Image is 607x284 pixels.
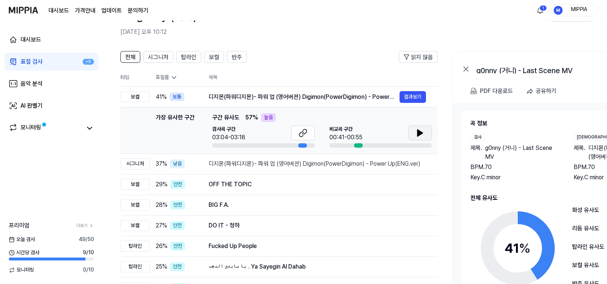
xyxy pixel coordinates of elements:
a: 업데이트 [101,6,122,15]
span: 전체 [125,53,136,62]
span: 제목 . [470,144,482,161]
span: 9 / 10 [83,249,94,256]
div: 00:41-00:55 [329,133,362,142]
a: 문의하기 [128,6,148,15]
div: 가장 유사한 구간 [156,113,195,148]
div: 공유하기 [536,86,556,96]
span: 보컬 [209,53,219,62]
div: 낮음 [170,159,185,168]
span: 오늘 검사 [9,236,35,243]
div: BPM. 70 [470,163,559,172]
div: 1 [539,5,547,11]
span: 시간당 검사 [9,249,39,256]
div: 표절 검사 [21,57,43,66]
img: 알림 [536,6,545,15]
button: 결과보기 [400,91,426,103]
span: 검사곡 구간 [212,126,245,133]
span: 모니터링 [9,266,34,274]
span: 29 % [156,180,167,189]
h2: [DATE] 오후 10:12 [120,28,550,36]
div: 보통 [170,93,184,101]
button: 공유하기 [523,84,562,98]
div: MIPPIA [565,6,593,14]
button: profileMIPPIA [551,4,598,17]
span: 제목 . [574,144,585,161]
button: 탑라인 [176,51,201,63]
div: 03:04-03:18 [212,133,245,142]
th: 타입 [120,69,150,87]
span: 25 % [156,262,167,271]
div: PDF 다운로드 [480,86,513,96]
a: AI 판별기 [4,97,98,115]
div: 보컬 [120,91,150,103]
a: 대시보드 [48,6,69,15]
div: 모니터링 [21,123,41,133]
div: 대시보드 [21,35,41,44]
a: 표절 검사+9 [4,53,98,71]
div: يا صايغين الدهب . Ya Sayegin Al Dahab [209,262,426,271]
a: 대시보드 [4,31,98,48]
div: 보컬 [120,199,150,211]
span: % [519,240,531,256]
div: 높음 [261,113,276,122]
span: 반주 [232,53,242,62]
span: 읽지 않음 [411,53,433,62]
th: 제목 [209,69,438,86]
div: 안전 [170,262,185,271]
button: 읽지 않음 [399,51,438,63]
div: DO IT - 청하 [209,221,426,230]
button: 전체 [120,51,140,63]
a: 음악 분석 [4,75,98,93]
button: 알림1 [534,4,546,16]
span: 프리미엄 [9,221,29,230]
div: 시그니처 [120,158,150,169]
div: 보컬 [120,179,150,190]
span: 탑라인 [181,53,196,62]
div: Fucked Up People [209,242,426,251]
div: 표절률 [156,74,197,81]
span: 27 % [156,221,167,230]
div: BIG F.A. [209,201,426,209]
span: 49 / 50 [79,236,94,243]
a: 모니터링 [9,123,82,133]
button: 가격안내 [75,6,95,15]
span: 비교곡 구간 [329,126,362,133]
div: 보컬 [120,220,150,231]
div: 41 [505,238,531,258]
div: 안전 [170,221,185,230]
div: 디지몬(파워디지몬)- 파워 업 (영어버젼) Digimon(PowerDigimon) - Power Up(ENG.ver) [209,159,426,168]
span: 57 % [245,113,258,122]
span: 시그니처 [148,53,169,62]
div: 탑라인 [120,241,150,252]
img: PDF Download [470,88,477,94]
span: 28 % [156,201,167,209]
div: AI 판별기 [21,101,43,110]
div: 음악 분석 [21,79,43,88]
button: PDF 다운로드 [469,84,514,98]
div: 탑라인 [120,261,150,272]
a: 더보기 [76,223,94,229]
span: 26 % [156,242,167,251]
button: 보컬 [204,51,224,63]
div: 검사 [470,134,485,141]
div: 디지몬(파워디지몬)- 파워 업 (영어버젼) Digimon(PowerDigimon) - Power Up(ENG.ver) [209,93,400,101]
button: 반주 [227,51,247,63]
img: profile [554,6,563,15]
div: 안전 [170,201,185,209]
span: 37 % [156,159,167,168]
span: 구간 유사도 [212,113,239,122]
div: 안전 [170,242,185,251]
div: OFF THE TOPIC [209,180,426,189]
span: 41 % [156,93,167,101]
span: g0nny (거니) - Last Scene MV [485,144,559,161]
div: 안전 [170,180,185,189]
div: +9 [83,59,94,65]
div: Key. C minor [470,173,559,182]
span: 0 / 10 [83,266,94,274]
button: 시그니처 [143,51,173,63]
